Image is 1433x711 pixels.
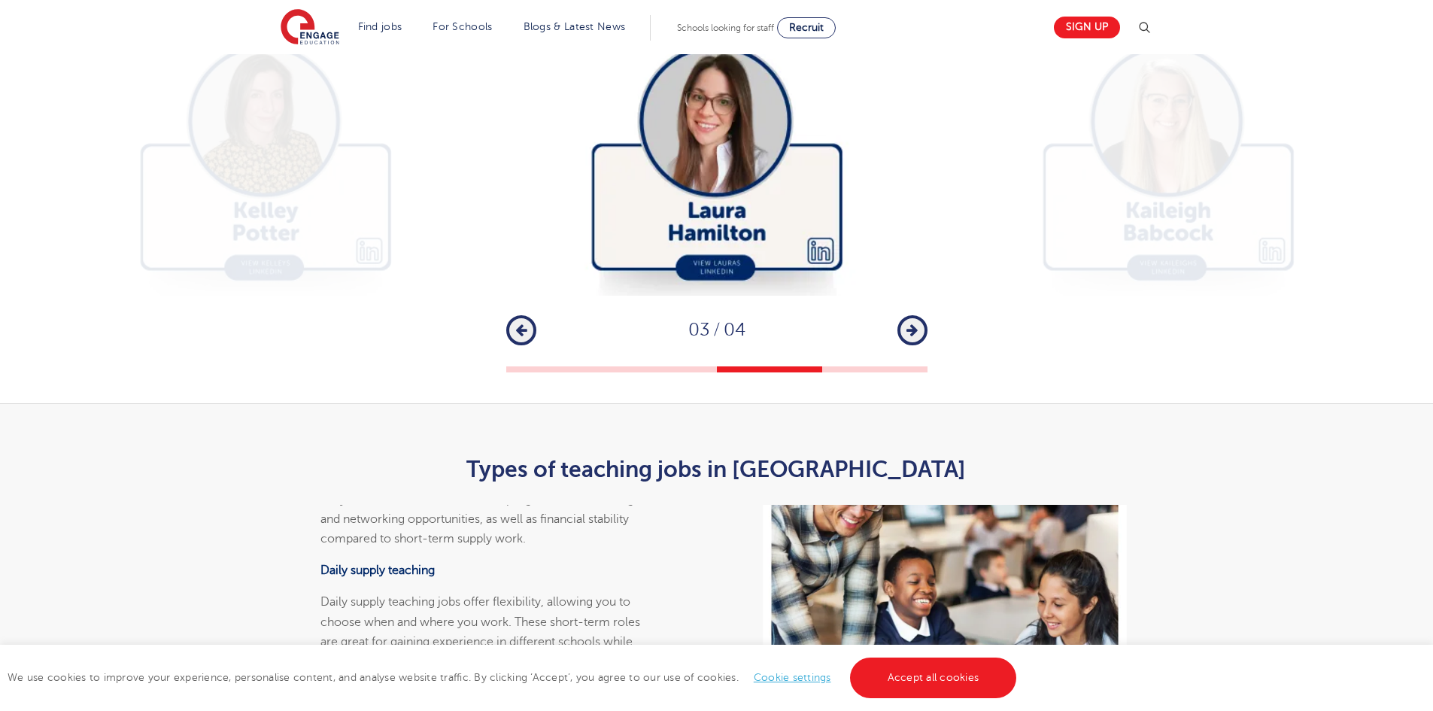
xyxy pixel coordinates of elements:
[320,595,640,668] span: Daily supply teaching jobs offer flexibility, allowing you to choose when and where you work. The...
[506,366,612,372] button: 1 of 4
[677,23,774,33] span: Schools looking for staff
[688,320,709,340] span: 03
[1054,17,1120,38] a: Sign up
[822,366,928,372] button: 4 of 4
[433,21,492,32] a: For Schools
[524,21,626,32] a: Blogs & Latest News
[850,658,1017,698] a: Accept all cookies
[724,320,745,340] span: 04
[281,9,339,47] img: Engage Education
[8,672,1020,683] span: We use cookies to improve your experience, personalise content, and analyse website traffic. By c...
[466,457,966,482] b: Types of teaching jobs in [GEOGRAPHIC_DATA]
[777,17,836,38] a: Recruit
[717,366,822,372] button: 3 of 4
[709,320,724,340] span: /
[612,366,717,372] button: 2 of 4
[754,672,831,683] a: Cookie settings
[320,564,435,577] b: Daily supply teaching
[358,21,402,32] a: Find jobs
[789,22,824,33] span: Recruit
